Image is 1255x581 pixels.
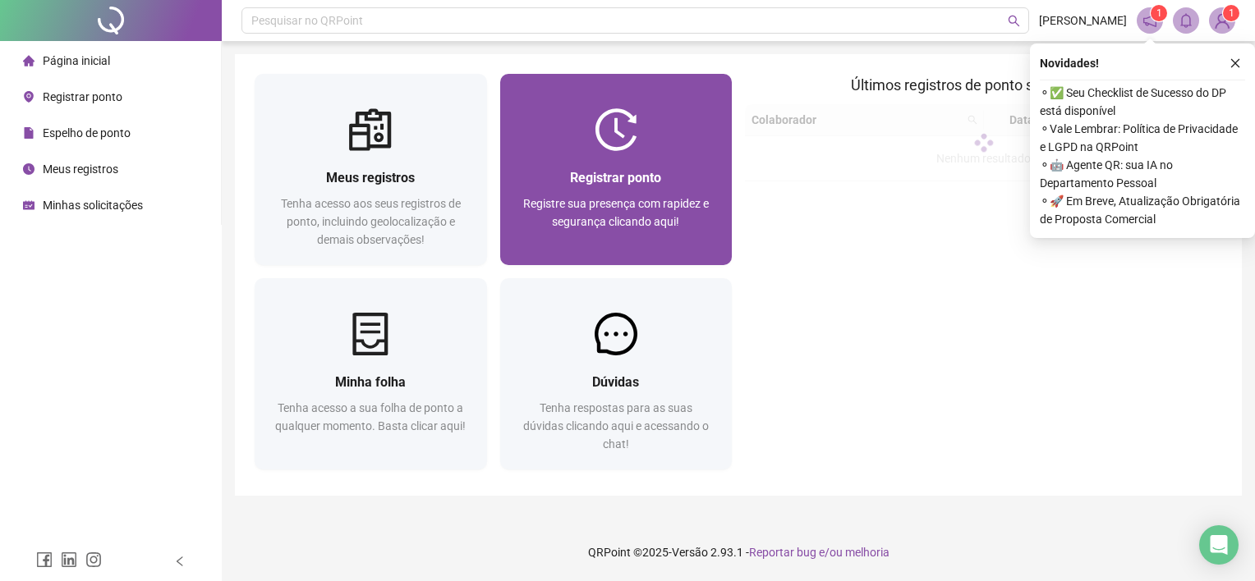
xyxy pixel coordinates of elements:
[1156,7,1162,19] span: 1
[43,90,122,103] span: Registrar ponto
[43,54,110,67] span: Página inicial
[851,76,1116,94] span: Últimos registros de ponto sincronizados
[1040,54,1099,72] span: Novidades !
[1179,13,1193,28] span: bell
[1199,525,1239,565] div: Open Intercom Messenger
[335,374,406,390] span: Minha folha
[1040,156,1245,192] span: ⚬ 🤖 Agente QR: sua IA no Departamento Pessoal
[1210,8,1234,33] img: 83986
[1039,11,1127,30] span: [PERSON_NAME]
[1040,120,1245,156] span: ⚬ Vale Lembrar: Política de Privacidade e LGPD na QRPoint
[672,546,708,559] span: Versão
[326,170,415,185] span: Meus registros
[1229,7,1234,19] span: 1
[255,278,487,469] a: Minha folhaTenha acesso a sua folha de ponto a qualquer momento. Basta clicar aqui!
[255,74,487,265] a: Meus registrosTenha acesso aos seus registros de ponto, incluindo geolocalização e demais observa...
[23,199,34,211] span: schedule
[523,197,709,228] span: Registre sua presença com rapidez e segurança clicando aqui!
[523,401,709,451] span: Tenha respostas para as suas dúvidas clicando aqui e acessando o chat!
[275,401,466,432] span: Tenha acesso a sua folha de ponto a qualquer momento. Basta clicar aqui!
[1151,5,1167,21] sup: 1
[36,551,53,568] span: facebook
[61,551,77,568] span: linkedin
[1142,13,1157,28] span: notification
[1230,57,1241,69] span: close
[222,524,1255,581] footer: QRPoint © 2025 - 2.93.1 -
[500,278,733,469] a: DúvidasTenha respostas para as suas dúvidas clicando aqui e acessando o chat!
[592,374,639,390] span: Dúvidas
[1040,192,1245,228] span: ⚬ 🚀 Em Breve, Atualização Obrigatória de Proposta Comercial
[570,170,661,185] span: Registrar ponto
[749,546,890,559] span: Reportar bug e/ou melhoria
[23,163,34,175] span: clock-circle
[1008,15,1020,27] span: search
[23,55,34,66] span: home
[85,551,102,568] span: instagram
[43,199,143,212] span: Minhas solicitações
[23,127,34,139] span: file
[281,197,461,246] span: Tenha acesso aos seus registros de ponto, incluindo geolocalização e demais observações!
[23,91,34,103] span: environment
[43,126,131,140] span: Espelho de ponto
[1223,5,1239,21] sup: Atualize o seu contato no menu Meus Dados
[43,162,118,176] span: Meus registros
[174,556,186,567] span: left
[500,74,733,265] a: Registrar pontoRegistre sua presença com rapidez e segurança clicando aqui!
[1040,84,1245,120] span: ⚬ ✅ Seu Checklist de Sucesso do DP está disponível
